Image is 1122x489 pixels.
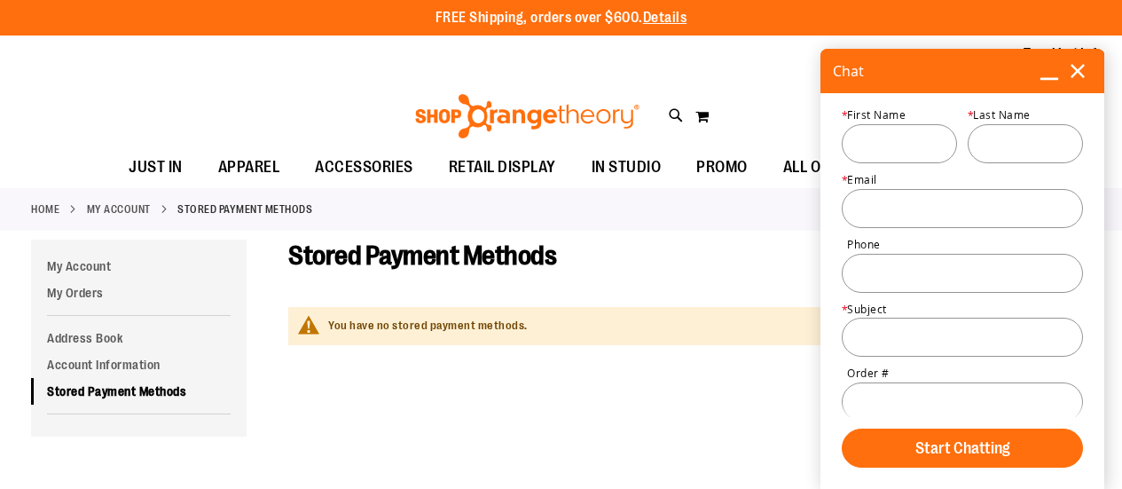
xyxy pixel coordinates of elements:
[315,147,413,187] span: ACCESSORIES
[847,172,877,186] span: Email
[968,107,975,123] span: Required
[288,241,556,271] span: Stored Payment Methods
[847,302,887,316] span: Subject
[31,253,247,280] a: My Account
[87,201,151,217] a: My Account
[435,8,687,28] p: FREE Shipping, orders over $600.
[842,429,1083,468] button: Start Chatting
[1001,45,1010,63] button: Account menu
[783,147,877,187] span: ALL OUT SALE
[847,107,906,122] span: First Name
[31,325,247,351] a: Address Book
[129,147,183,187] span: JUST IN
[328,319,528,332] span: You have no stored payment methods.
[31,201,59,217] a: Home
[177,201,312,217] strong: Stored Payment Methods
[643,10,687,26] a: Details
[847,366,890,380] span: Order #
[1035,57,1063,85] button: Minimize chat
[1063,57,1092,85] button: Close dialog
[412,94,642,138] img: Shop Orangetheory
[31,280,247,306] a: My Orders
[696,147,748,187] span: PROMO
[842,107,849,123] span: Required
[847,237,881,251] span: Phone
[842,302,849,318] span: Required
[848,440,1077,457] span: Start Chatting
[592,147,662,187] span: IN STUDIO
[833,57,1035,85] h2: Chat
[218,147,280,187] span: APPAREL
[842,172,849,188] span: Required
[1024,44,1105,64] a: Tracking Info
[449,147,556,187] span: RETAIL DISPLAY
[31,351,247,378] a: Account Information
[973,107,1031,122] span: Last Name
[31,378,247,405] a: Stored Payment Methods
